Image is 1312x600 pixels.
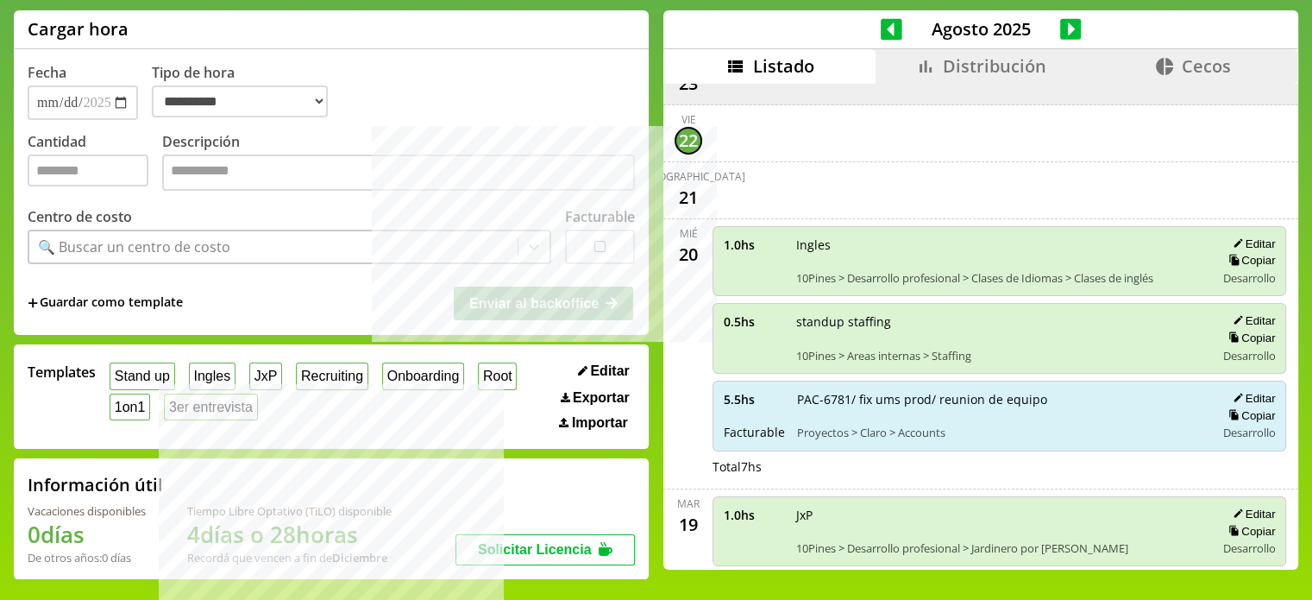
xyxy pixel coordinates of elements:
[28,155,148,186] input: Cantidad
[1223,408,1275,423] button: Copiar
[724,237,784,253] span: 1.0 hs
[249,363,282,389] button: JxP
[796,237,1202,253] span: Ingles
[162,155,635,191] textarea: Descripción
[28,132,162,195] label: Cantidad
[631,169,745,184] div: [DEMOGRAPHIC_DATA]
[675,184,702,212] div: 21
[38,237,230,256] div: 🔍 Buscar un centro de costo
[28,17,129,41] h1: Cargar hora
[152,85,328,117] select: Tipo de hora
[1222,348,1275,363] span: Desarrollo
[28,550,146,565] div: De otros años: 0 días
[455,534,635,565] button: Solicitar Licencia
[332,550,387,565] b: Diciembre
[1222,425,1275,440] span: Desarrollo
[478,363,517,389] button: Root
[797,391,1202,407] span: PAC-6781/ fix ums prod/ reunion de equipo
[796,270,1202,286] span: 10Pines > Desarrollo profesional > Clases de Idiomas > Clases de inglés
[556,389,635,407] button: Exportar
[296,363,368,389] button: Recruiting
[797,425,1202,440] span: Proyectos > Claro > Accounts
[796,540,1202,556] span: 10Pines > Desarrollo profesional > Jardinero por [PERSON_NAME]
[28,207,132,226] label: Centro de costo
[712,458,1286,475] div: Total 7 hs
[572,415,628,431] span: Importar
[187,550,392,565] div: Recordá que vencen a fin de
[675,127,702,155] div: 22
[796,348,1202,363] span: 10Pines > Areas internas > Staffing
[1222,270,1275,286] span: Desarrollo
[724,424,785,440] span: Facturable
[680,226,698,241] div: mié
[724,313,784,330] span: 0.5 hs
[1222,540,1275,556] span: Desarrollo
[724,391,785,407] span: 5.5 hs
[943,54,1046,78] span: Distribución
[724,507,784,523] span: 1.0 hs
[752,54,813,78] span: Listado
[663,84,1298,567] div: scrollable content
[675,511,702,539] div: 19
[28,519,146,550] h1: 0 días
[796,313,1202,330] span: standup staffing
[590,363,629,379] span: Editar
[164,394,258,420] button: 3er entrevista
[565,207,635,226] label: Facturable
[1223,524,1275,539] button: Copiar
[478,542,592,557] span: Solicitar Licencia
[28,294,38,313] span: +
[675,241,702,268] div: 20
[1227,313,1275,328] button: Editar
[1227,391,1275,406] button: Editar
[1223,331,1275,345] button: Copiar
[152,63,342,120] label: Tipo de hora
[573,363,635,380] button: Editar
[28,473,163,496] h2: Información útil
[110,394,150,420] button: 1on1
[1227,237,1275,251] button: Editar
[675,70,702,98] div: 23
[187,503,392,519] div: Tiempo Libre Optativo (TiLO) disponible
[1223,253,1275,268] button: Copiar
[573,390,630,406] span: Exportar
[187,519,392,550] h1: 4 días o 28 horas
[677,496,700,511] div: mar
[1182,54,1231,78] span: Cecos
[902,17,1060,41] span: Agosto 2025
[382,363,464,389] button: Onboarding
[28,363,96,382] span: Templates
[681,112,696,127] div: vie
[110,363,175,389] button: Stand up
[796,507,1202,523] span: JxP
[28,503,146,519] div: Vacaciones disponibles
[28,294,183,313] span: +Guardar como template
[189,363,235,389] button: Ingles
[1227,507,1275,521] button: Editar
[28,63,66,82] label: Fecha
[162,132,635,195] label: Descripción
